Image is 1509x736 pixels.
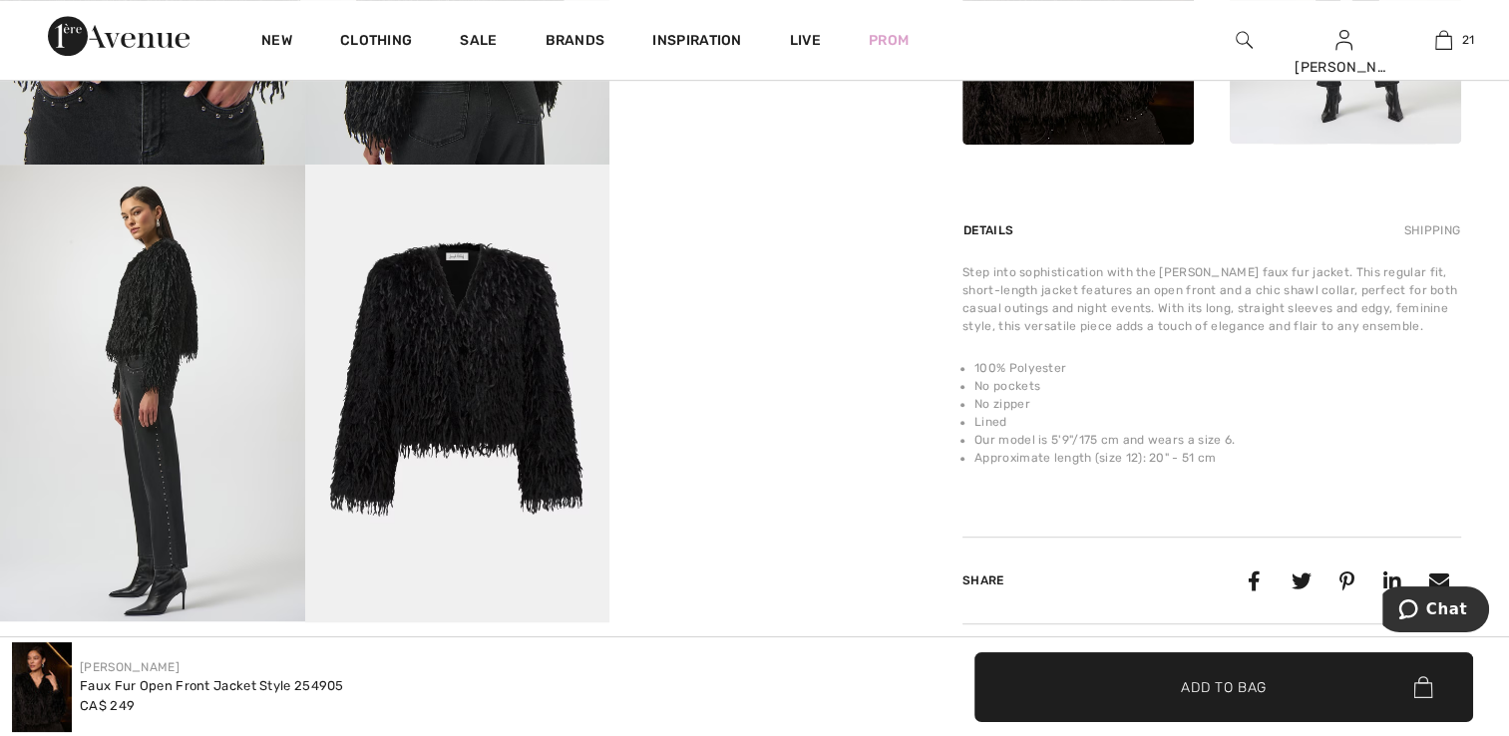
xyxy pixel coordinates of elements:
img: Faux Fur Open Front Jacket Style 254905. 6 [305,165,610,621]
span: Share [962,573,1004,587]
img: Bag.svg [1413,676,1432,698]
a: Prom [869,30,909,51]
a: New [261,32,292,53]
span: CA$ 249 [80,698,135,713]
img: My Bag [1435,28,1452,52]
a: Sign In [1335,30,1352,49]
div: [PERSON_NAME] [1295,57,1392,78]
li: Approximate length (size 12): 20" - 51 cm [974,449,1461,467]
button: Add to Bag [974,652,1473,722]
a: Sale [460,32,497,53]
span: Add to Bag [1181,676,1267,697]
a: [PERSON_NAME] [80,660,180,674]
img: search the website [1236,28,1253,52]
img: My Info [1335,28,1352,52]
span: Inspiration [652,32,741,53]
img: Faux Fur Open Front Jacket Style 254905 [12,642,72,732]
li: No pockets [974,377,1461,395]
div: Shipping [1399,212,1461,248]
li: Lined [974,413,1461,431]
a: Clothing [340,32,412,53]
div: Details [962,212,1018,248]
a: Brands [546,32,605,53]
a: Live [790,30,821,51]
li: No zipper [974,395,1461,413]
li: 100% Polyester [974,359,1461,377]
iframe: Opens a widget where you can chat to one of our agents [1382,586,1489,636]
span: 21 [1462,31,1475,49]
li: Our model is 5'9"/175 cm and wears a size 6. [974,431,1461,449]
div: Step into sophistication with the [PERSON_NAME] faux fur jacket. This regular fit, short-length j... [962,263,1461,335]
div: Faux Fur Open Front Jacket Style 254905 [80,676,344,696]
img: 1ère Avenue [48,16,189,56]
a: 21 [1394,28,1492,52]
